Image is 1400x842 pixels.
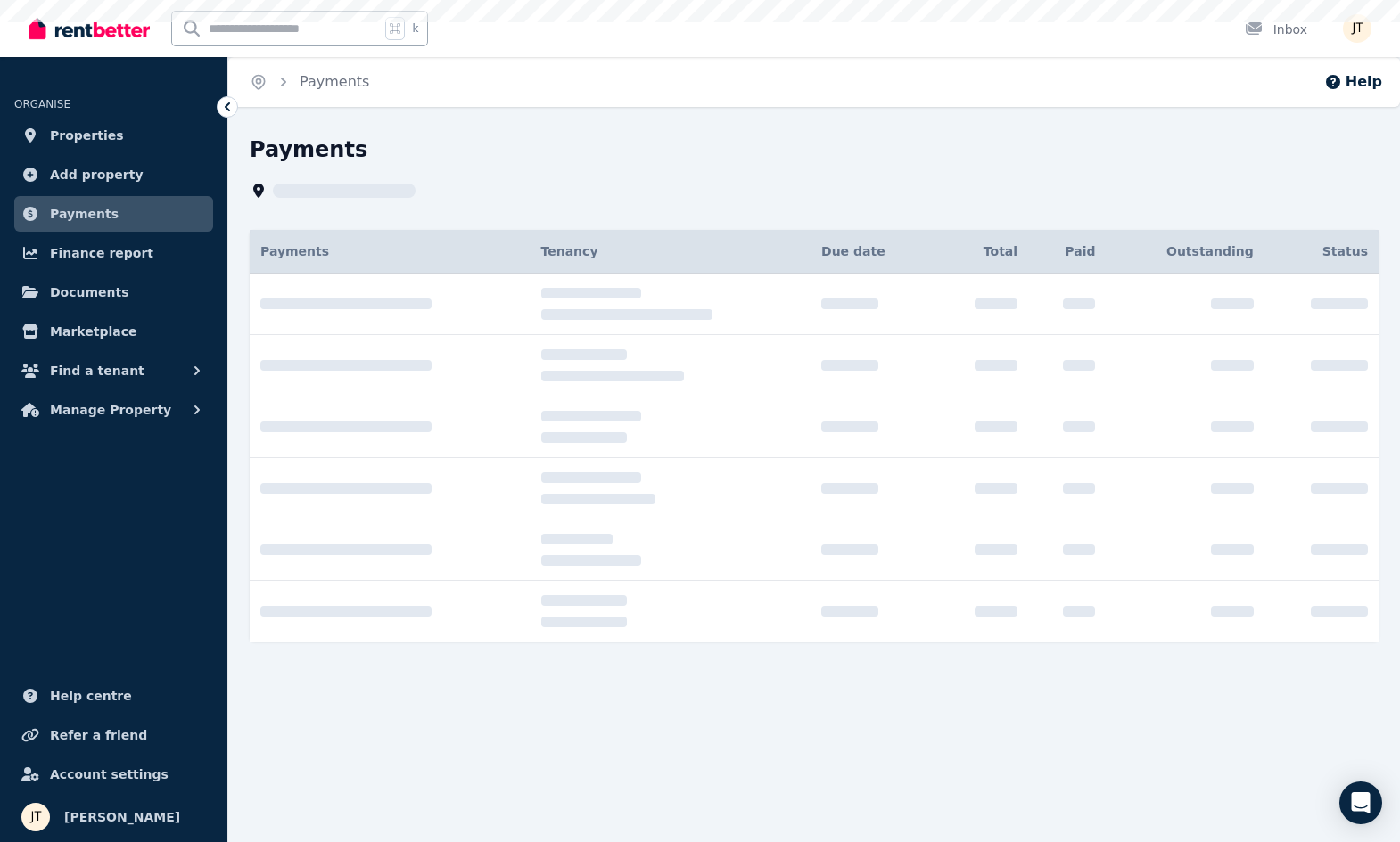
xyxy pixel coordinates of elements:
span: Refer a friend [50,724,147,746]
a: Add property [14,157,213,192]
th: Status [1264,230,1379,274]
a: Account settings [14,756,213,792]
div: Inbox [1245,20,1307,38]
a: Payments [300,73,369,90]
a: Marketplace [14,314,213,349]
span: ORGANISE [14,98,70,110]
a: Properties [14,118,213,153]
span: Payments [260,244,329,258]
a: Help centre [14,678,213,714]
a: Payments [14,196,213,232]
button: Manage Property [14,392,213,428]
h1: Payments [250,135,367,164]
span: Finance report [50,242,153,264]
span: [PERSON_NAME] [64,806,180,828]
span: Help centre [50,685,132,707]
span: Payments [50,203,119,225]
img: Jamie Taylor [21,803,50,831]
button: Find a tenant [14,353,213,388]
img: Jamie Taylor [1343,14,1371,43]
th: Paid [1028,230,1106,274]
span: Manage Property [50,399,171,421]
span: Documents [50,282,129,303]
span: Account settings [50,764,169,785]
th: Tenancy [531,230,811,274]
th: Total [935,230,1028,274]
span: Properties [50,125,124,146]
a: Refer a friend [14,717,213,753]
span: Marketplace [50,321,136,342]
div: Open Intercom Messenger [1339,781,1382,824]
th: Due date [811,230,935,274]
a: Finance report [14,235,213,271]
a: Documents [14,274,213,310]
th: Outstanding [1106,230,1264,274]
button: Help [1324,71,1382,93]
span: k [412,21,418,36]
nav: Breadcrumb [228,57,391,107]
span: Add property [50,164,144,185]
img: RentBetter [29,15,150,42]
span: Find a tenant [50,360,144,381]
